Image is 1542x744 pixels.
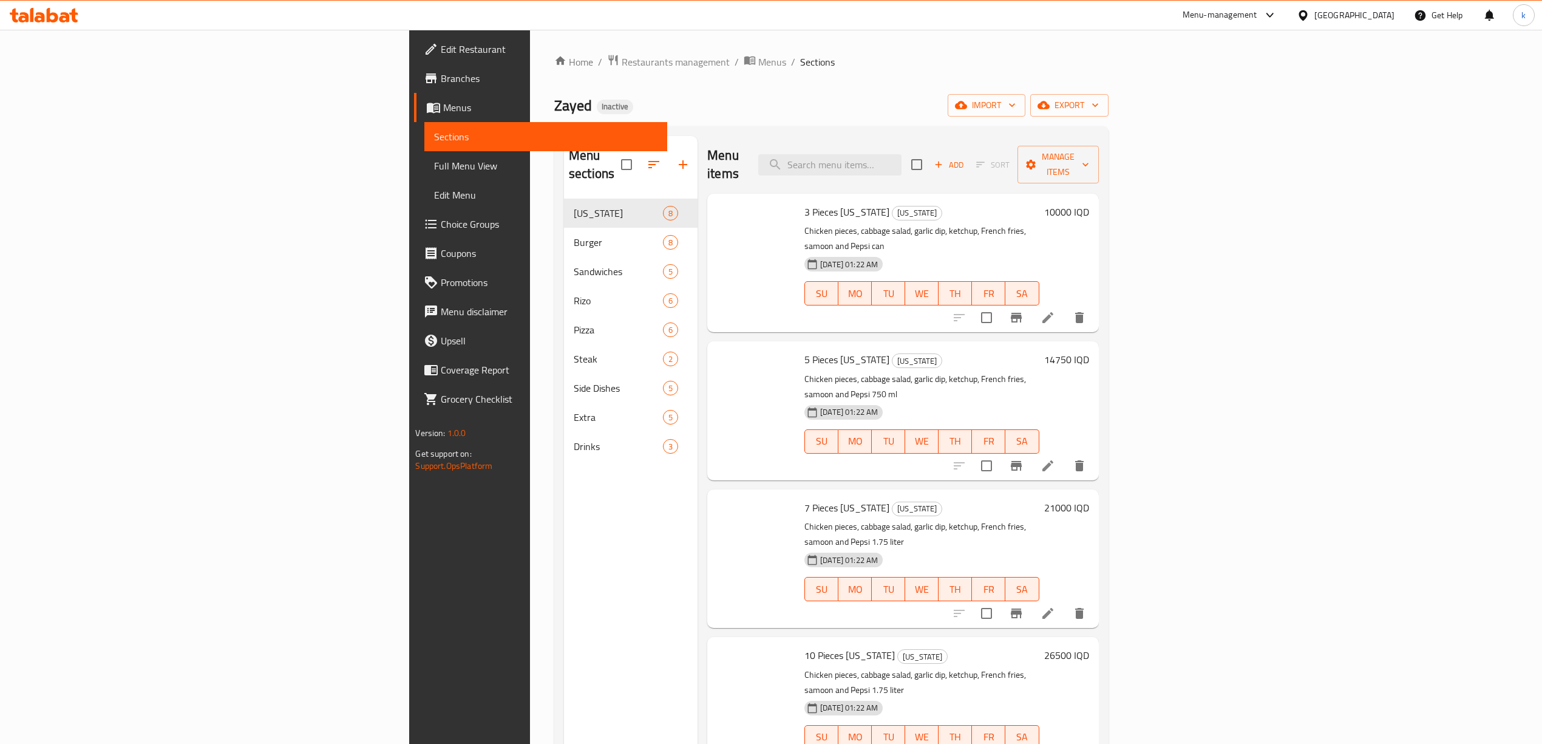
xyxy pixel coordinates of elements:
[415,425,445,441] span: Version:
[1002,303,1031,332] button: Branch-specific-item
[564,315,698,344] div: Pizza6
[414,93,667,122] a: Menus
[574,264,663,279] span: Sandwiches
[414,64,667,93] a: Branches
[414,355,667,384] a: Coverage Report
[1041,310,1055,325] a: Edit menu item
[1005,577,1039,601] button: SA
[804,372,1039,402] p: Chicken pieces, cabbage salad, garlic dip, ketchup, French fries, samoon and Pepsi 750 ml
[892,353,942,368] div: Kentucky
[564,257,698,286] div: Sandwiches5
[943,432,967,450] span: TH
[574,410,663,425] div: Extra
[564,374,698,403] div: Side Dishes5
[804,350,889,369] span: 5 Pieces [US_STATE]
[664,237,678,248] span: 8
[1044,499,1089,516] h6: 21000 IQD
[441,217,657,231] span: Choice Groups
[663,410,678,425] div: items
[1521,9,1526,22] span: k
[574,323,663,337] span: Pizza
[614,152,639,177] span: Select all sections
[872,429,905,454] button: TU
[843,432,867,450] span: MO
[1010,285,1034,302] span: SA
[977,432,1000,450] span: FR
[939,577,972,601] button: TH
[838,429,872,454] button: MO
[574,439,663,454] span: Drinks
[574,235,663,250] span: Burger
[968,155,1017,174] span: Select section first
[892,206,942,220] div: Kentucky
[929,155,968,174] span: Add item
[663,323,678,337] div: items
[939,281,972,305] button: TH
[843,581,867,598] span: MO
[564,228,698,257] div: Burger8
[892,354,942,368] span: [US_STATE]
[815,406,883,418] span: [DATE] 01:22 AM
[414,268,667,297] a: Promotions
[414,326,667,355] a: Upsell
[744,54,786,70] a: Menus
[441,71,657,86] span: Branches
[414,35,667,64] a: Edit Restaurant
[1044,203,1089,220] h6: 10000 IQD
[424,122,667,151] a: Sections
[564,344,698,374] div: Steak2
[932,158,965,172] span: Add
[664,266,678,278] span: 5
[943,581,967,598] span: TH
[804,499,889,517] span: 7 Pieces [US_STATE]
[977,581,1000,598] span: FR
[815,259,883,270] span: [DATE] 01:22 AM
[972,281,1005,305] button: FR
[974,453,999,479] span: Select to update
[1314,9,1394,22] div: [GEOGRAPHIC_DATA]
[663,235,678,250] div: items
[1040,98,1099,113] span: export
[554,54,1109,70] nav: breadcrumb
[804,577,838,601] button: SU
[804,203,889,221] span: 3 Pieces [US_STATE]
[574,293,663,308] div: Rizo
[574,206,663,220] div: Kentucky
[939,429,972,454] button: TH
[668,150,698,179] button: Add section
[1010,432,1034,450] span: SA
[1065,599,1094,628] button: delete
[877,285,900,302] span: TU
[897,649,948,664] div: Kentucky
[910,581,934,598] span: WE
[804,281,838,305] button: SU
[622,55,730,69] span: Restaurants management
[974,305,999,330] span: Select to update
[574,352,663,366] span: Steak
[663,439,678,454] div: items
[441,304,657,319] span: Menu disclaimer
[905,577,939,601] button: WE
[905,281,939,305] button: WE
[877,432,900,450] span: TU
[574,206,663,220] span: [US_STATE]
[664,412,678,423] span: 5
[574,381,663,395] div: Side Dishes
[977,285,1000,302] span: FR
[441,363,657,377] span: Coverage Report
[905,429,939,454] button: WE
[441,275,657,290] span: Promotions
[810,581,834,598] span: SU
[815,702,883,714] span: [DATE] 01:22 AM
[434,159,657,173] span: Full Menu View
[414,210,667,239] a: Choice Groups
[810,432,834,450] span: SU
[1183,8,1257,22] div: Menu-management
[707,146,743,183] h2: Menu items
[898,650,947,664] span: [US_STATE]
[434,129,657,144] span: Sections
[663,293,678,308] div: items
